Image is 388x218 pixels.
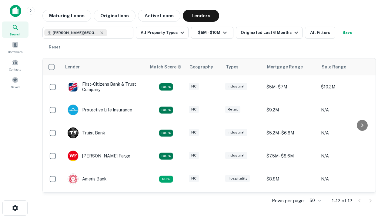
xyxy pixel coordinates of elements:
[189,106,199,113] div: NC
[8,49,22,54] span: Borrowers
[150,64,180,70] h6: Match Score
[267,63,303,71] div: Mortgage Range
[138,10,180,22] button: Active Loans
[68,82,78,92] img: picture
[45,41,64,53] button: Reset
[68,105,78,115] img: picture
[68,173,107,184] div: Ameris Bank
[146,58,186,75] th: Capitalize uses an advanced AI algorithm to match your search with the best lender. The match sco...
[159,130,173,137] div: Matching Properties: 3, hasApolloMatch: undefined
[263,58,318,75] th: Mortgage Range
[186,58,222,75] th: Geography
[68,104,132,115] div: Protective Life Insurance
[68,151,78,161] img: picture
[263,98,318,121] td: $9.2M
[226,63,239,71] div: Types
[225,129,247,136] div: Industrial
[189,175,199,182] div: NC
[263,75,318,98] td: $5M - $7M
[338,27,357,39] button: Save your search to get updates of matches that match your search criteria.
[318,121,373,144] td: N/A
[159,176,173,183] div: Matching Properties: 1, hasApolloMatch: undefined
[318,190,373,213] td: N/A
[318,167,373,190] td: N/A
[332,197,352,204] p: 1–12 of 12
[70,130,76,136] p: T B
[42,10,91,22] button: Maturing Loans
[263,167,318,190] td: $8.8M
[68,150,130,161] div: [PERSON_NAME] Fargo
[53,30,98,35] span: [PERSON_NAME][GEOGRAPHIC_DATA], [GEOGRAPHIC_DATA]
[150,64,182,70] div: Capitalize uses an advanced AI algorithm to match your search with the best lender. The match sco...
[225,175,250,182] div: Hospitality
[222,58,263,75] th: Types
[62,58,146,75] th: Lender
[68,174,78,184] img: picture
[263,190,318,213] td: $9.2M
[241,29,300,36] div: Originated Last 6 Months
[318,58,373,75] th: Sale Range
[2,21,28,38] a: Search
[225,152,247,159] div: Industrial
[263,121,318,144] td: $5.2M - $6.8M
[189,152,199,159] div: NC
[159,107,173,114] div: Matching Properties: 2, hasApolloMatch: undefined
[263,144,318,167] td: $7.5M - $8.6M
[358,150,388,179] iframe: Chat Widget
[68,81,140,92] div: First-citizens Bank & Trust Company
[2,74,28,91] a: Saved
[305,27,335,39] button: All Filters
[272,197,305,204] p: Rows per page:
[318,144,373,167] td: N/A
[159,153,173,160] div: Matching Properties: 2, hasApolloMatch: undefined
[318,98,373,121] td: N/A
[225,83,247,90] div: Industrial
[10,32,21,37] span: Search
[189,63,213,71] div: Geography
[189,129,199,136] div: NC
[2,39,28,55] a: Borrowers
[68,127,105,138] div: Truist Bank
[191,27,233,39] button: $5M - $10M
[318,75,373,98] td: $10.2M
[307,196,322,205] div: 50
[9,67,21,72] span: Contacts
[11,84,20,89] span: Saved
[10,5,21,17] img: capitalize-icon.png
[225,106,240,113] div: Retail
[2,57,28,73] a: Contacts
[159,83,173,91] div: Matching Properties: 2, hasApolloMatch: undefined
[183,10,219,22] button: Lenders
[136,27,189,39] button: All Property Types
[322,63,346,71] div: Sale Range
[189,83,199,90] div: NC
[236,27,303,39] button: Originated Last 6 Months
[65,63,80,71] div: Lender
[94,10,135,22] button: Originations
